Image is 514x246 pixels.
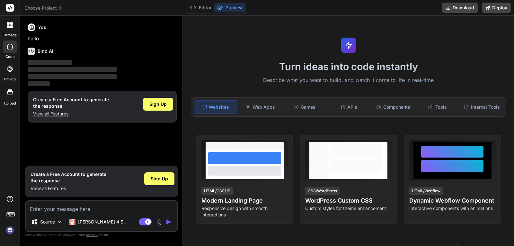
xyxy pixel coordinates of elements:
[283,100,326,114] div: Games
[201,187,233,195] div: HTML/CSS/JS
[305,205,392,212] p: Custom styles for theme enhancement
[28,35,177,42] p: hello
[28,60,72,65] span: ‌
[28,67,117,72] span: ‌
[194,100,237,114] div: Websites
[4,77,16,82] label: GitHub
[149,101,167,107] span: Sign Up
[214,3,245,12] button: Preview
[460,100,503,114] div: Internal Tools
[28,74,117,79] span: ‌
[69,219,75,225] img: Claude 4 Sonnet
[3,32,17,38] label: threads
[239,100,282,114] div: Web Apps
[201,196,288,205] h4: Modern Landing Page
[201,205,288,218] p: Responsive design with smooth interactions
[38,48,53,54] h6: Bind AI
[28,81,50,86] span: ‌
[187,76,510,85] p: Describe what you want to build, and watch it come to life in real-time
[305,187,340,195] div: CSS/WordPress
[31,171,106,184] h1: Create a Free Account to generate the response
[165,219,172,225] img: icon
[4,225,15,236] img: signin
[305,196,392,205] h4: WordPress Custom CSS
[78,219,126,225] p: [PERSON_NAME] 4 S..
[4,101,16,106] label: Upload
[24,5,63,11] span: Choose Project
[416,100,459,114] div: Tools
[5,54,14,59] label: code
[33,111,109,117] p: View all Features
[482,3,511,13] button: Deploy
[33,96,109,109] h1: Create a Free Account to generate the response
[409,187,443,195] div: HTML/Webflow
[86,233,98,237] span: privacy
[409,205,496,212] p: Interactive components with animations
[40,219,55,225] p: Source
[25,232,178,238] p: Always double-check its answers. Your in Bind
[151,176,168,182] span: Sign Up
[187,3,214,12] button: Editor
[372,100,415,114] div: Components
[327,100,370,114] div: APIs
[57,219,62,225] img: Pick Models
[409,196,496,205] h4: Dynamic Webflow Component
[187,61,510,72] h1: Turn ideas into code instantly
[442,3,478,13] button: Download
[155,218,163,226] img: attachment
[38,24,47,31] h6: You
[31,185,106,192] p: View all Features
